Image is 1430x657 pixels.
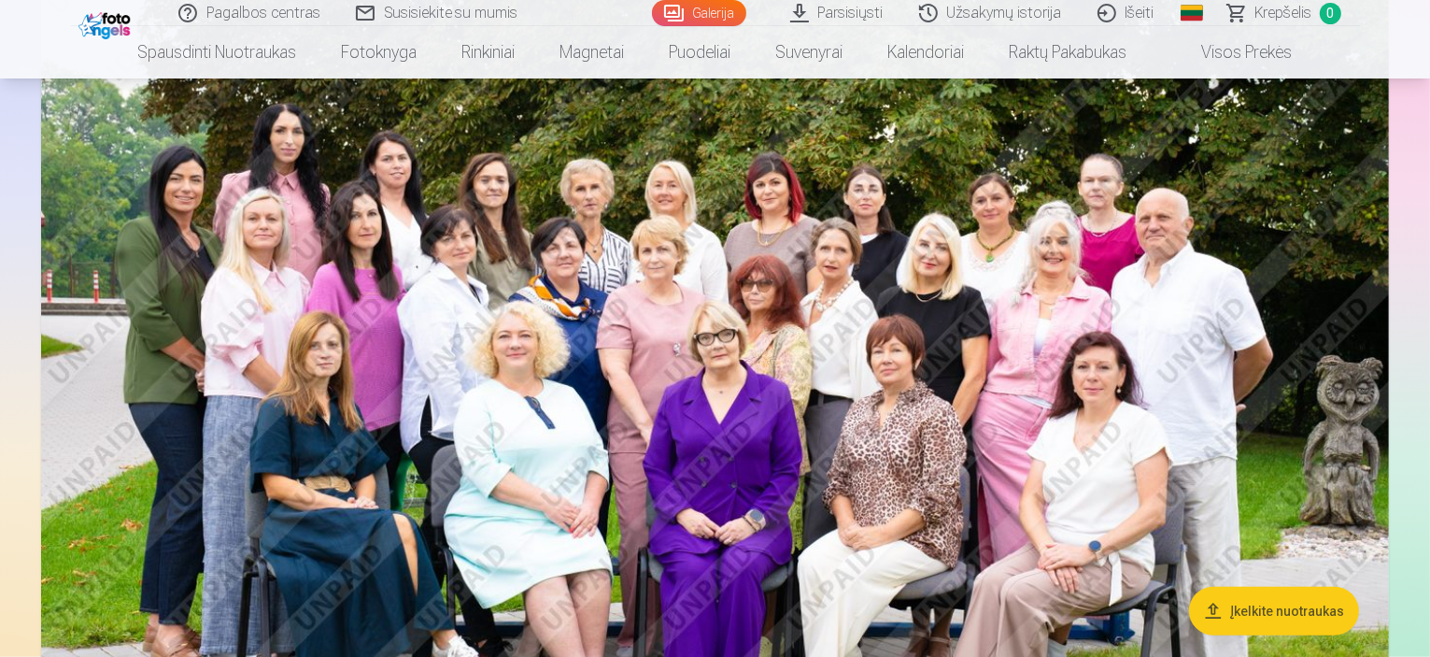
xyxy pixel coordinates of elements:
[1189,586,1359,635] button: Įkelkite nuotraukas
[1150,26,1315,79] a: Visos prekės
[538,26,647,79] a: Magnetai
[647,26,754,79] a: Puodeliai
[78,7,135,39] img: /fa2
[987,26,1150,79] a: Raktų pakabukas
[754,26,866,79] a: Suvenyrai
[1320,3,1341,24] span: 0
[440,26,538,79] a: Rinkiniai
[319,26,440,79] a: Fotoknyga
[866,26,987,79] a: Kalendoriai
[116,26,319,79] a: Spausdinti nuotraukas
[1255,2,1312,24] span: Krepšelis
